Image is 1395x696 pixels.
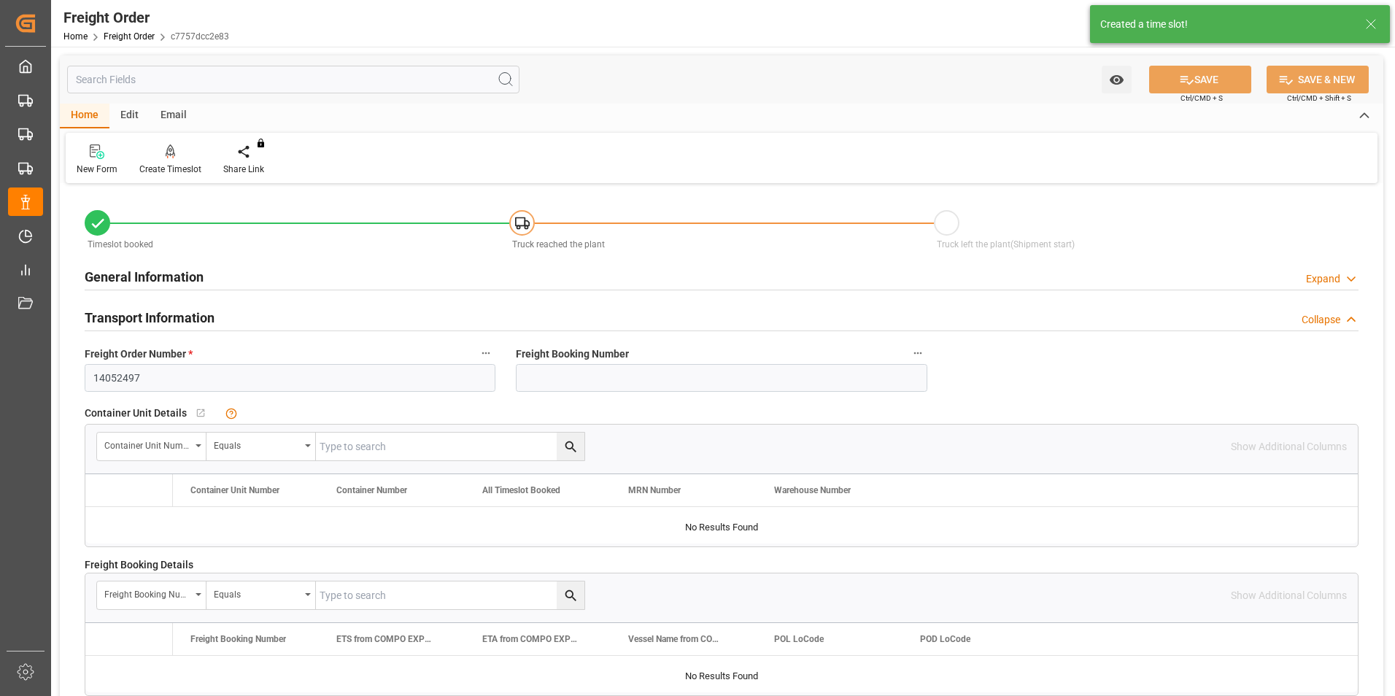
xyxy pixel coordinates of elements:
div: Equals [214,584,300,601]
div: New Form [77,163,117,176]
span: Warehouse Number [774,485,851,495]
span: Truck reached the plant [512,239,605,250]
button: SAVE & NEW [1267,66,1369,93]
div: Collapse [1302,312,1340,328]
input: Type to search [316,433,584,460]
div: Expand [1306,271,1340,287]
div: Home [60,104,109,128]
button: open menu [97,581,206,609]
a: Home [63,31,88,42]
button: search button [557,433,584,460]
span: Freight Booking Details [85,557,193,573]
div: Edit [109,104,150,128]
span: ETA from COMPO EXPERT [482,634,580,644]
span: Ctrl/CMD + S [1180,93,1223,104]
button: search button [557,581,584,609]
span: POD LoCode [920,634,970,644]
div: Email [150,104,198,128]
span: Freight Booking Number [190,634,286,644]
span: Container Unit Number [190,485,279,495]
button: open menu [206,433,316,460]
h2: Transport Information [85,308,215,328]
button: Freight Order Number * [476,344,495,363]
span: Timeslot booked [88,239,153,250]
div: Freight Booking Number [104,584,190,601]
input: Search Fields [67,66,519,93]
button: SAVE [1149,66,1251,93]
span: Ctrl/CMD + Shift + S [1287,93,1351,104]
div: Freight Order [63,7,229,28]
div: Equals [214,436,300,452]
button: open menu [206,581,316,609]
div: Create Timeslot [139,163,201,176]
span: MRN Number [628,485,681,495]
button: Freight Booking Number [908,344,927,363]
span: ETS from COMPO EXPERT [336,634,434,644]
button: open menu [1102,66,1132,93]
span: All Timeslot Booked [482,485,560,495]
span: Truck left the plant(Shipment start) [937,239,1075,250]
span: Freight Booking Number [516,347,629,362]
span: Freight Order Number [85,347,193,362]
a: Freight Order [104,31,155,42]
span: Container Unit Details [85,406,187,421]
div: Container Unit Number [104,436,190,452]
h2: General Information [85,267,204,287]
span: Vessel Name from COMPO EXPERT [628,634,726,644]
input: Type to search [316,581,584,609]
span: Container Number [336,485,407,495]
span: POL LoCode [774,634,824,644]
button: open menu [97,433,206,460]
div: Created a time slot! [1100,17,1351,32]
